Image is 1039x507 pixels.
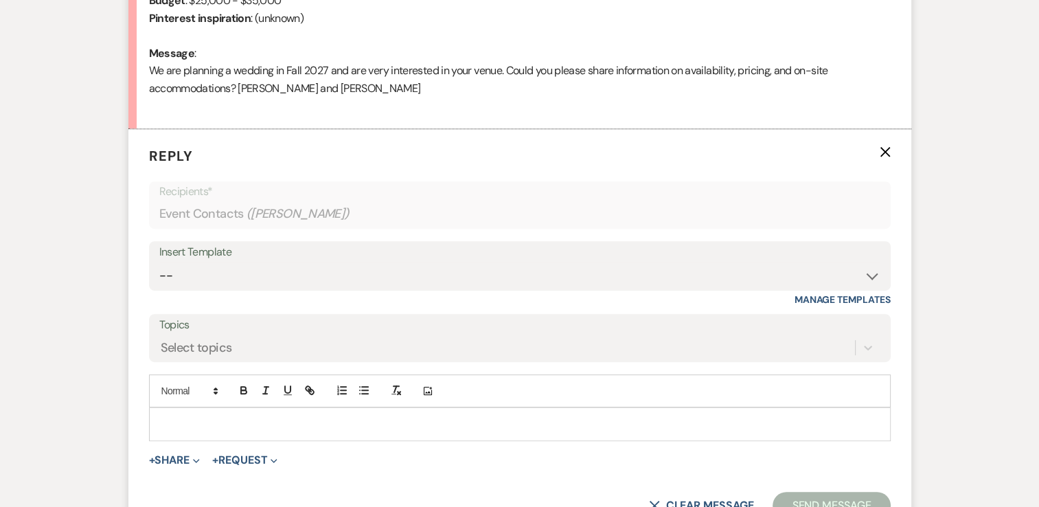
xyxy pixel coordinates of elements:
[159,315,880,335] label: Topics
[161,339,232,357] div: Select topics
[212,455,218,466] span: +
[212,455,277,466] button: Request
[159,183,880,201] p: Recipients*
[149,455,201,466] button: Share
[149,11,251,25] b: Pinterest inspiration
[159,243,880,262] div: Insert Template
[149,455,155,466] span: +
[149,46,195,60] b: Message
[159,201,880,227] div: Event Contacts
[247,205,350,223] span: ( [PERSON_NAME] )
[795,293,891,306] a: Manage Templates
[149,147,193,165] span: Reply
